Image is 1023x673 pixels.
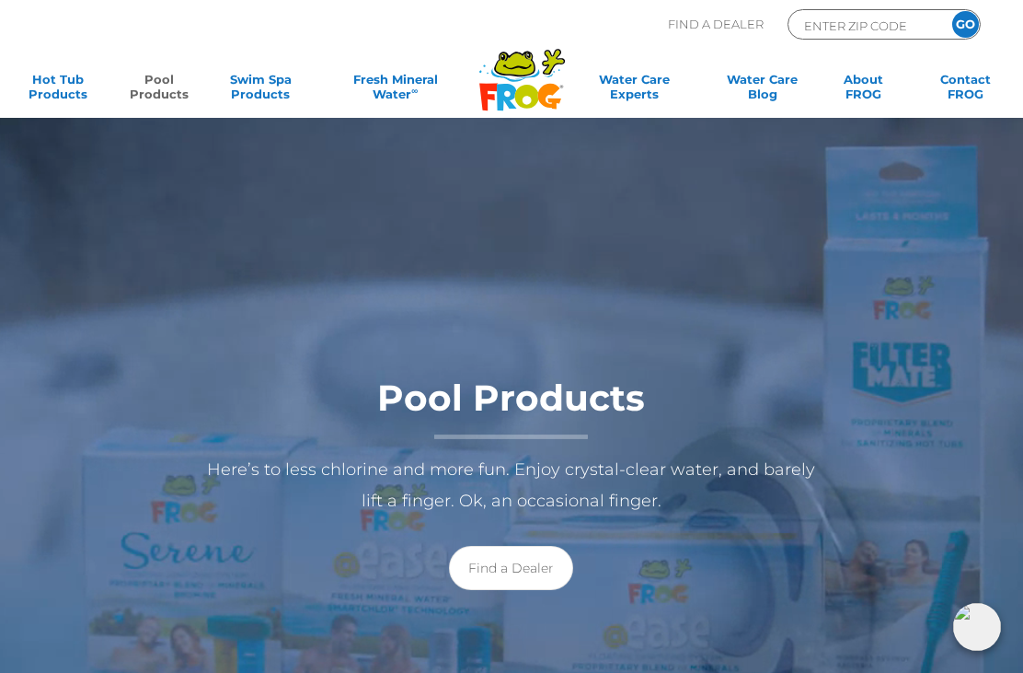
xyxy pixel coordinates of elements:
a: PoolProducts [120,72,199,109]
img: openIcon [953,603,1001,651]
a: AboutFROG [824,72,903,109]
h1: Pool Products [207,378,815,439]
a: Water CareBlog [723,72,802,109]
a: Hot TubProducts [18,72,98,109]
p: Find A Dealer [668,9,764,40]
a: Swim SpaProducts [222,72,301,109]
p: Here’s to less chlorine and more fun. Enjoy crystal-clear water, and barely lift a finger. Ok, an... [207,454,815,516]
a: Water CareExperts [569,72,700,109]
a: Fresh MineralWater∞ [323,72,468,109]
a: ContactFROG [925,72,1005,109]
a: Find a Dealer [449,546,573,590]
sup: ∞ [411,86,418,96]
input: GO [952,11,979,38]
input: Zip Code Form [802,15,926,36]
